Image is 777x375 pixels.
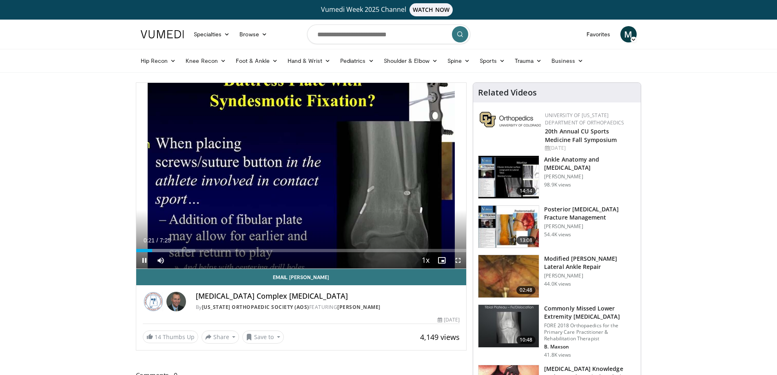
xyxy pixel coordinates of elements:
img: Alabama Orthopaedic Society (AOS) [143,292,163,311]
a: Spine [443,53,475,69]
a: Browse [235,26,272,42]
h4: Related Videos [478,88,537,98]
button: Share [201,331,239,344]
a: Hand & Wrist [283,53,335,69]
span: 14:14 [516,187,536,195]
button: Fullscreen [450,252,466,268]
span: 0:21 [144,237,155,244]
p: [PERSON_NAME] [544,273,636,279]
span: WATCH NOW [410,3,453,16]
img: d079e22e-f623-40f6-8657-94e85635e1da.150x105_q85_crop-smart_upscale.jpg [478,156,539,198]
p: [PERSON_NAME] [544,223,636,230]
p: 41.8K views [544,352,571,358]
a: University of [US_STATE] Department of Orthopaedics [545,112,624,126]
a: 02:48 Modified [PERSON_NAME] Lateral Ankle Repair [PERSON_NAME] 44.0K views [478,255,636,298]
a: Foot & Ankle [231,53,283,69]
span: 14 [155,333,161,341]
a: Shoulder & Elbow [379,53,443,69]
h3: Posterior [MEDICAL_DATA] Fracture Management [544,205,636,222]
a: Pediatrics [335,53,379,69]
a: Email [PERSON_NAME] [136,269,467,285]
button: Pause [136,252,153,268]
a: 13:08 Posterior [MEDICAL_DATA] Fracture Management [PERSON_NAME] 54.4K views [478,205,636,249]
a: M [620,26,637,42]
span: 02:48 [516,286,536,294]
a: Knee Recon [181,53,231,69]
button: Enable picture-in-picture mode [434,252,450,268]
a: Favorites [582,26,615,42]
button: Save to [242,331,284,344]
input: Search topics, interventions [307,24,470,44]
img: VuMedi Logo [141,30,184,38]
a: Business [547,53,588,69]
span: 13:08 [516,236,536,244]
p: 44.0K views [544,281,571,287]
p: B. Maxson [544,344,636,350]
a: Trauma [510,53,547,69]
p: 54.4K views [544,231,571,238]
a: Specialties [189,26,235,42]
a: [US_STATE] Orthopaedic Society (AOS) [202,304,309,311]
img: 50e07c4d-707f-48cd-824d-a6044cd0d074.150x105_q85_crop-smart_upscale.jpg [478,206,539,248]
p: [PERSON_NAME] [544,173,636,180]
div: [DATE] [438,316,460,324]
img: 355603a8-37da-49b6-856f-e00d7e9307d3.png.150x105_q85_autocrop_double_scale_upscale_version-0.2.png [480,112,541,127]
span: 7:25 [160,237,171,244]
a: Hip Recon [136,53,181,69]
img: 38788_0000_3.png.150x105_q85_crop-smart_upscale.jpg [478,255,539,297]
button: Mute [153,252,169,268]
div: Progress Bar [136,249,467,252]
a: 14:14 Ankle Anatomy and [MEDICAL_DATA] [PERSON_NAME] 98.9K views [478,155,636,199]
a: Vumedi Week 2025 ChannelWATCH NOW [142,3,635,16]
span: 4,149 views [420,332,460,342]
p: 98.9K views [544,182,571,188]
div: [DATE] [545,144,634,152]
h4: [MEDICAL_DATA] Complex [MEDICAL_DATA] [196,292,460,301]
a: 20th Annual CU Sports Medicine Fall Symposium [545,127,617,144]
img: Avatar [166,292,186,311]
button: Playback Rate [417,252,434,268]
span: 10:48 [516,336,536,344]
a: [PERSON_NAME] [337,304,381,311]
p: FORE 2018 Orthopaedics for the Primary Care Practitioner & Rehabilitation Therapist [544,322,636,342]
h3: Ankle Anatomy and [MEDICAL_DATA] [544,155,636,172]
a: 10:48 Commonly Missed Lower Extremity [MEDICAL_DATA] FORE 2018 Orthopaedics for the Primary Care ... [478,304,636,358]
h3: Commonly Missed Lower Extremity [MEDICAL_DATA] [544,304,636,321]
a: Sports [475,53,510,69]
h3: Modified [PERSON_NAME] Lateral Ankle Repair [544,255,636,271]
a: 14 Thumbs Up [143,331,198,343]
img: 4aa379b6-386c-4fb5-93ee-de5617843a87.150x105_q85_crop-smart_upscale.jpg [478,305,539,347]
div: By FEATURING [196,304,460,311]
video-js: Video Player [136,83,467,269]
span: / [157,237,158,244]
